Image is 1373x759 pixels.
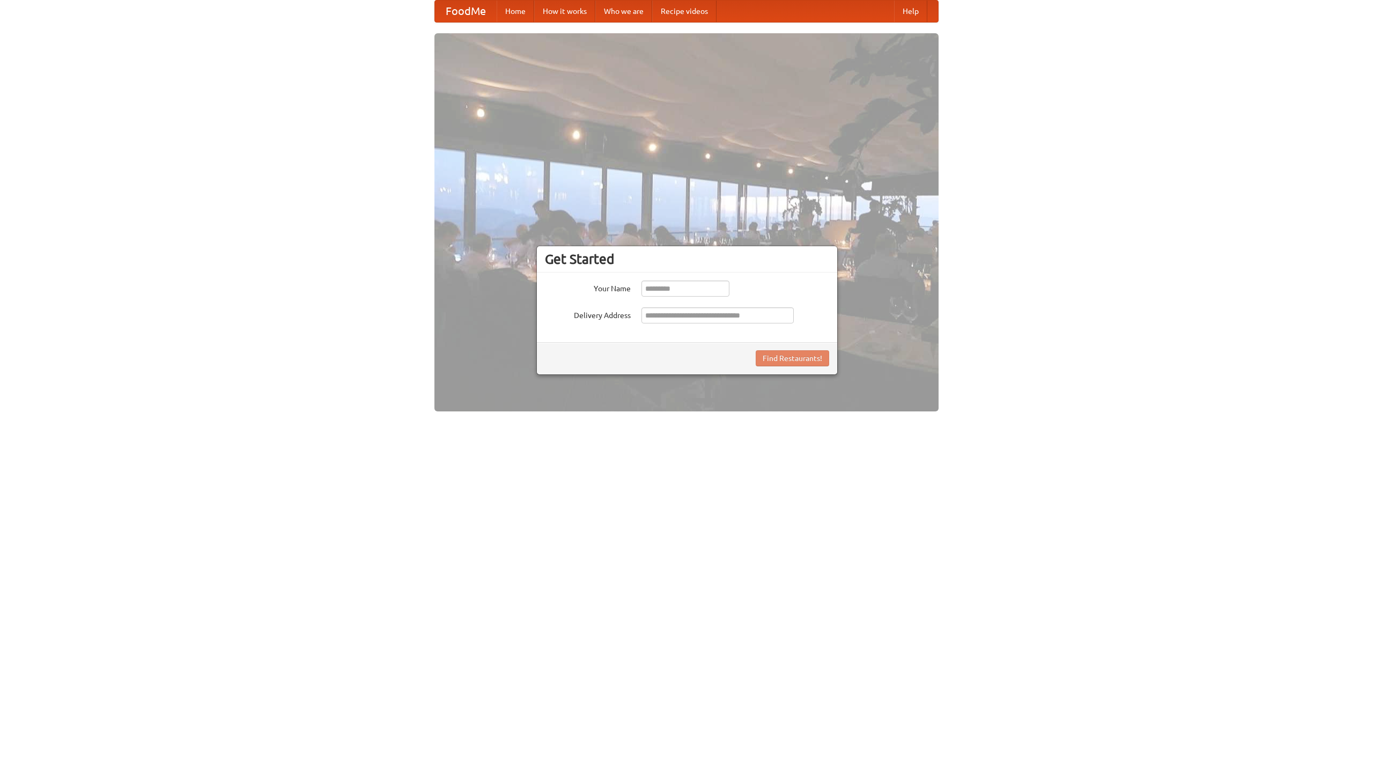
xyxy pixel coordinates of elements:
a: FoodMe [435,1,497,22]
label: Your Name [545,281,631,294]
a: Home [497,1,534,22]
a: How it works [534,1,595,22]
h3: Get Started [545,251,829,267]
a: Help [894,1,927,22]
label: Delivery Address [545,307,631,321]
button: Find Restaurants! [756,350,829,366]
a: Recipe videos [652,1,717,22]
a: Who we are [595,1,652,22]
